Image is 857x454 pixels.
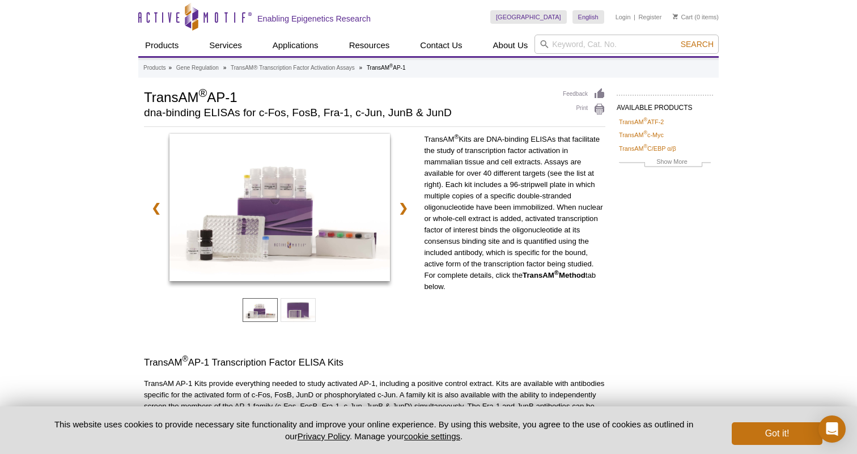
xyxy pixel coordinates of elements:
sup: ® [454,133,459,140]
a: Cart [673,13,693,21]
a: Feedback [563,88,605,100]
li: TransAM AP-1 [367,65,406,71]
p: This website uses cookies to provide necessary site functionality and improve your online experie... [35,418,713,442]
a: Show More [619,156,711,169]
input: Keyword, Cat. No. [534,35,719,54]
a: ❯ [391,195,415,221]
a: Contact Us [413,35,469,56]
a: Print [563,103,605,116]
a: Products [143,63,166,73]
strong: TransAM Method [523,271,586,279]
h2: AVAILABLE PRODUCTS [617,95,713,115]
h2: Enabling Epigenetics Research [257,14,371,24]
sup: ® [198,87,207,99]
li: » [168,65,172,71]
h2: dna-binding ELISAs for c-Fos, FosB, Fra-1, c-Jun, JunB & JunD [144,108,551,118]
sup: ® [182,355,188,364]
li: | [634,10,635,24]
a: TransAM®C/EBP α/β [619,143,676,154]
a: Products [138,35,185,56]
a: Privacy Policy [298,431,350,441]
h1: TransAM AP-1 [144,88,551,105]
a: [GEOGRAPHIC_DATA] [490,10,567,24]
a: TransAM® Transcription Factor Activation Assays [231,63,355,73]
li: » [359,65,363,71]
a: Services [202,35,249,56]
a: Applications [266,35,325,56]
button: Search [677,39,717,49]
h3: TransAM AP-1 Transcription Factor ELISA Kits [144,356,605,370]
img: TransAM AP-1 Kit [169,134,390,281]
a: English [572,10,604,24]
sup: ® [643,143,647,149]
a: TransAM®ATF-2 [619,117,664,127]
a: ❮ [144,195,168,221]
button: Got it! [732,422,822,445]
img: Your Cart [673,14,678,19]
button: cookie settings [404,431,460,441]
p: TransAM Kits are DNA-binding ELISAs that facilitate the study of transcription factor activation ... [424,134,605,292]
a: Resources [342,35,397,56]
sup: ® [643,117,647,122]
sup: ® [643,130,647,136]
span: Search [681,40,714,49]
a: TransAM®c-Myc [619,130,664,140]
a: Gene Regulation [176,63,219,73]
a: TransAM AP-1 Kit [169,134,390,285]
sup: ® [554,269,559,276]
li: (0 items) [673,10,719,24]
div: Open Intercom Messenger [818,415,846,443]
a: About Us [486,35,535,56]
sup: ® [389,63,393,69]
a: Register [638,13,661,21]
li: » [223,65,227,71]
a: Login [616,13,631,21]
